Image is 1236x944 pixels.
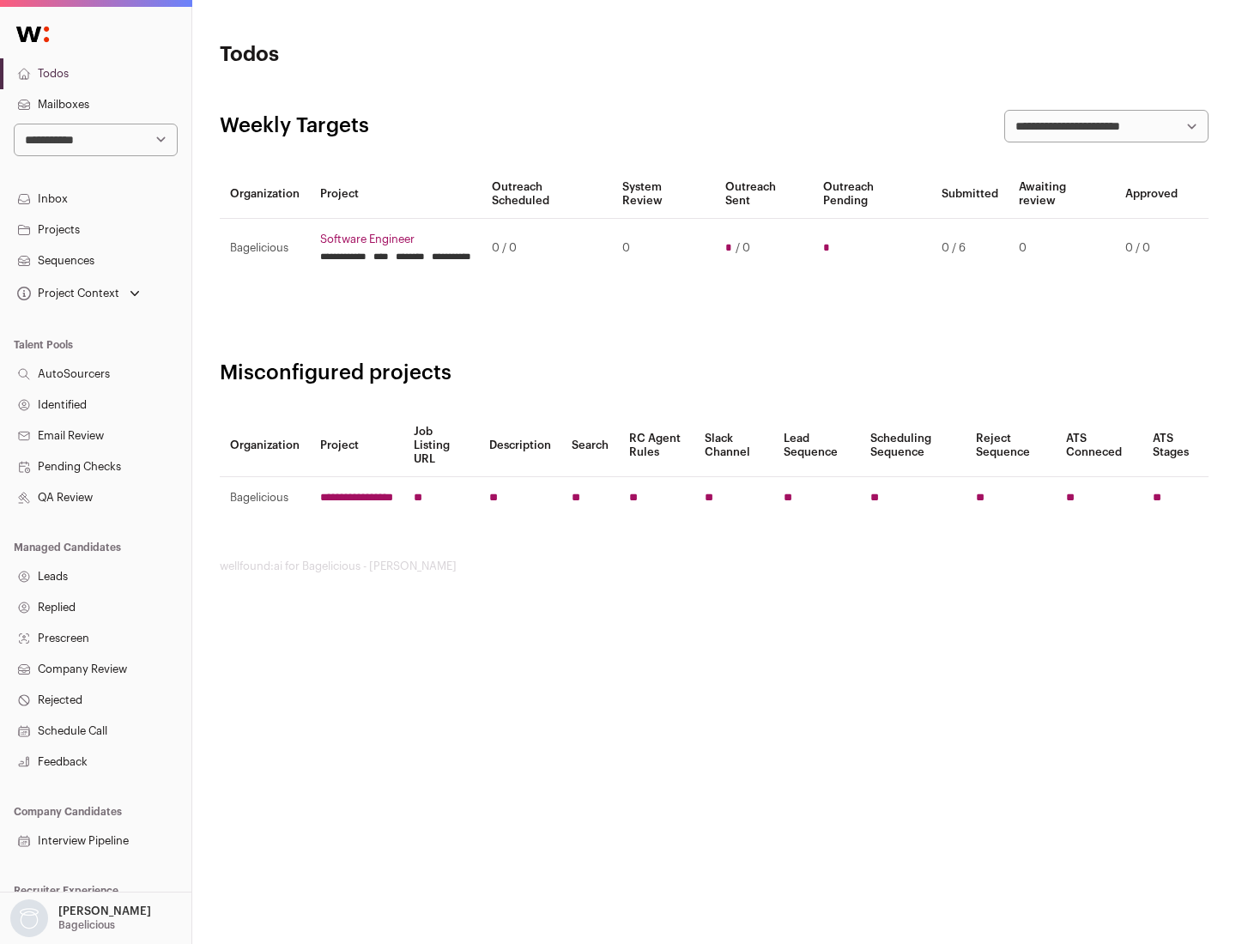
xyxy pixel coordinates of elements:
[773,415,860,477] th: Lead Sequence
[1115,170,1188,219] th: Approved
[479,415,561,477] th: Description
[1009,170,1115,219] th: Awaiting review
[7,17,58,51] img: Wellfound
[1056,415,1142,477] th: ATS Conneced
[14,287,119,300] div: Project Context
[619,415,694,477] th: RC Agent Rules
[1115,219,1188,278] td: 0 / 0
[482,219,612,278] td: 0 / 0
[220,477,310,519] td: Bagelicious
[403,415,479,477] th: Job Listing URL
[220,170,310,219] th: Organization
[966,415,1057,477] th: Reject Sequence
[58,905,151,918] p: [PERSON_NAME]
[10,899,48,937] img: nopic.png
[694,415,773,477] th: Slack Channel
[58,918,115,932] p: Bagelicious
[220,41,549,69] h1: Todos
[860,415,966,477] th: Scheduling Sequence
[220,415,310,477] th: Organization
[320,233,471,246] a: Software Engineer
[813,170,930,219] th: Outreach Pending
[220,560,1209,573] footer: wellfound:ai for Bagelicious - [PERSON_NAME]
[612,170,714,219] th: System Review
[931,219,1009,278] td: 0 / 6
[561,415,619,477] th: Search
[220,112,369,140] h2: Weekly Targets
[612,219,714,278] td: 0
[220,219,310,278] td: Bagelicious
[736,241,750,255] span: / 0
[931,170,1009,219] th: Submitted
[715,170,814,219] th: Outreach Sent
[310,170,482,219] th: Project
[1009,219,1115,278] td: 0
[310,415,403,477] th: Project
[482,170,612,219] th: Outreach Scheduled
[14,281,143,306] button: Open dropdown
[220,360,1209,387] h2: Misconfigured projects
[7,899,154,937] button: Open dropdown
[1142,415,1209,477] th: ATS Stages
